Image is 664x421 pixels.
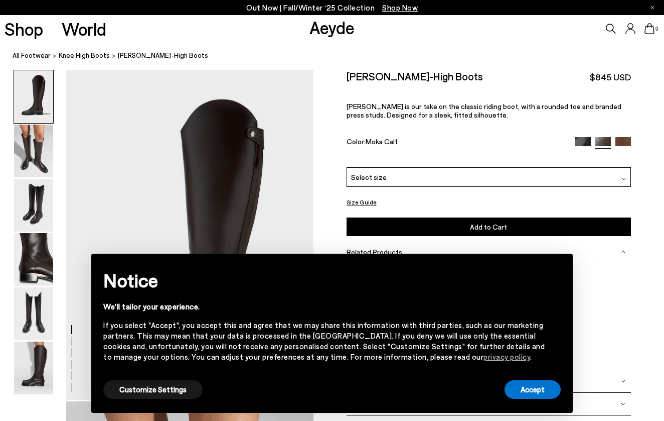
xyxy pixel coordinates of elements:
div: If you select "Accept", you accept this and agree that we may share this information with third p... [103,320,545,362]
h2: Notice [103,267,545,293]
a: privacy policy [483,352,530,361]
button: Close this notice [545,257,569,281]
button: Customize Settings [103,380,203,399]
button: Accept [505,380,561,399]
span: × [553,261,560,276]
div: We'll tailor your experience. [103,301,545,312]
